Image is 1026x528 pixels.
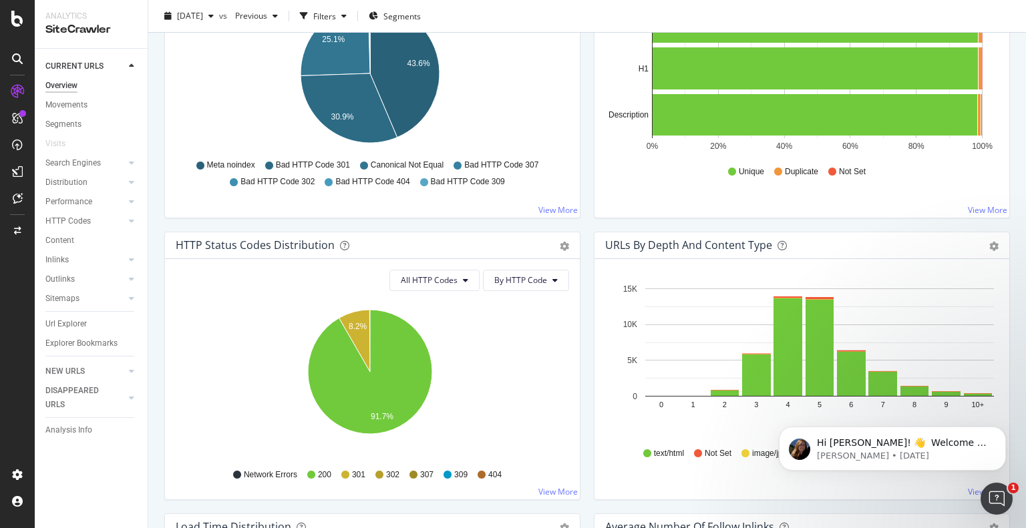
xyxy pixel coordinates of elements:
[45,195,125,209] a: Performance
[464,160,538,171] span: Bad HTTP Code 307
[752,448,792,459] span: image/jpeg
[45,214,91,228] div: HTTP Codes
[639,64,649,73] text: H1
[207,160,255,171] span: Meta noindex
[45,59,125,73] a: CURRENT URLS
[363,5,426,27] button: Segments
[785,166,818,178] span: Duplicate
[605,280,994,435] svg: A chart.
[45,22,137,37] div: SiteCrawler
[605,238,772,252] div: URLs by Depth and Content Type
[45,79,138,93] a: Overview
[318,469,331,481] span: 200
[45,336,138,350] a: Explorer Bookmarks
[691,401,695,409] text: 1
[723,401,727,409] text: 2
[842,142,858,151] text: 60%
[431,176,505,188] span: Bad HTTP Code 309
[45,98,88,112] div: Movements
[45,137,65,151] div: Visits
[710,142,726,151] text: 20%
[45,384,113,412] div: DISAPPEARED URLS
[839,166,866,178] span: Not Set
[45,364,85,378] div: NEW URLS
[1008,483,1019,493] span: 1
[295,5,352,27] button: Filters
[176,302,564,457] svg: A chart.
[331,112,354,121] text: 30.9%
[45,195,92,209] div: Performance
[627,356,637,365] text: 5K
[908,142,924,151] text: 80%
[981,483,1013,515] iframe: Intercom live chat
[45,59,104,73] div: CURRENT URLS
[45,234,138,248] a: Content
[45,384,125,412] a: DISAPPEARED URLS
[45,292,125,306] a: Sitemaps
[45,364,125,378] a: NEW URLS
[483,270,569,291] button: By HTTP Code
[276,160,350,171] span: Bad HTTP Code 301
[176,238,335,252] div: HTTP Status Codes Distribution
[776,142,792,151] text: 40%
[759,399,1026,492] iframe: Intercom notifications message
[45,156,125,170] a: Search Engines
[159,5,219,27] button: [DATE]
[623,284,637,294] text: 15K
[972,142,993,151] text: 100%
[407,59,430,68] text: 43.6%
[230,5,283,27] button: Previous
[989,242,999,251] div: gear
[739,166,764,178] span: Unique
[230,10,267,21] span: Previous
[45,234,74,248] div: Content
[45,117,81,131] div: Segments
[45,176,125,190] a: Distribution
[659,401,663,409] text: 0
[654,448,684,459] span: text/html
[538,204,578,216] a: View More
[244,469,297,481] span: Network Errors
[45,137,79,151] a: Visits
[401,274,458,286] span: All HTTP Codes
[45,272,75,286] div: Outlinks
[560,242,569,251] div: gear
[335,176,409,188] span: Bad HTTP Code 404
[705,448,731,459] span: Not Set
[754,401,758,409] text: 3
[313,10,336,21] div: Filters
[352,469,365,481] span: 301
[420,469,434,481] span: 307
[538,486,578,497] a: View More
[383,10,421,21] span: Segments
[633,392,637,401] text: 0
[45,336,118,350] div: Explorer Bookmarks
[240,176,315,188] span: Bad HTTP Code 302
[45,11,137,22] div: Analytics
[609,110,649,119] text: Description
[322,35,345,44] text: 25.1%
[177,10,203,21] span: 2025 Sep. 15th
[386,469,399,481] span: 302
[45,214,125,228] a: HTTP Codes
[494,274,547,286] span: By HTTP Code
[371,412,393,421] text: 91.7%
[623,320,637,329] text: 10K
[45,253,69,267] div: Inlinks
[45,98,138,112] a: Movements
[488,469,502,481] span: 404
[45,292,79,306] div: Sitemaps
[389,270,480,291] button: All HTTP Codes
[454,469,468,481] span: 309
[45,253,125,267] a: Inlinks
[647,142,659,151] text: 0%
[45,79,77,93] div: Overview
[371,160,444,171] span: Canonical Not Equal
[45,176,88,190] div: Distribution
[219,10,230,21] span: vs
